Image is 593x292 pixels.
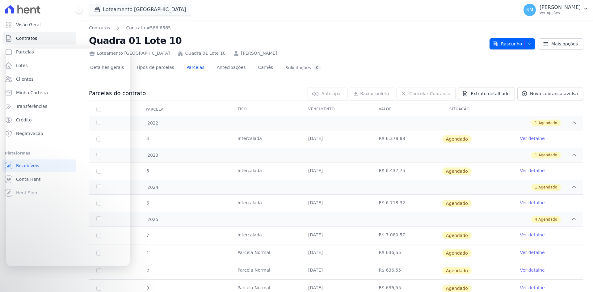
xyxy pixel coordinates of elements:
[126,25,171,31] a: Contrato #586f8565
[520,249,545,256] a: Ver detalhe
[442,200,472,207] span: Agendado
[540,4,581,11] p: [PERSON_NAME]
[442,285,472,292] span: Agendado
[535,120,537,126] span: 1
[2,59,76,72] a: Lotes
[551,41,578,47] span: Mais opções
[230,244,301,262] td: Parcela Normal
[2,19,76,31] a: Visão Geral
[535,217,537,222] span: 4
[301,195,372,212] td: [DATE]
[2,159,76,172] a: Recebíveis
[371,103,442,116] th: Valor
[230,262,301,279] td: Parcela Normal
[526,8,533,12] span: NM
[5,150,74,157] div: Plataformas
[371,195,442,212] td: R$ 6.718,32
[2,114,76,126] a: Crédito
[146,233,149,238] span: 7
[520,267,545,273] a: Ver detalhe
[284,60,322,76] a: Solicitações0
[301,227,372,244] td: [DATE]
[301,262,372,279] td: [DATE]
[520,232,545,238] a: Ver detalhe
[216,60,247,76] a: Antecipações
[492,38,522,49] span: Rascunho
[185,50,226,57] a: Quadra 01 Lote 10
[285,65,321,71] div: Solicitações
[442,167,472,175] span: Agendado
[471,91,510,97] span: Extrato detalhado
[301,244,372,262] td: [DATE]
[535,152,537,158] span: 1
[301,163,372,180] td: [DATE]
[89,25,110,31] a: Contratos
[2,32,76,44] a: Contratos
[2,46,76,58] a: Parcelas
[96,268,101,273] input: default
[146,268,149,273] span: 2
[442,135,472,143] span: Agendado
[442,249,472,257] span: Agendado
[538,217,557,222] span: Agendado
[520,167,545,174] a: Ver detalhe
[146,201,149,205] span: 6
[490,38,535,49] button: Rascunho
[540,11,581,15] p: Ver opções
[2,173,76,185] a: Conta Hent
[6,271,21,286] iframe: Intercom live chat
[517,87,583,100] a: Nova cobrança avulsa
[535,184,537,190] span: 1
[6,49,130,266] iframe: Intercom live chat
[230,130,301,148] td: Intercalada
[16,35,37,41] span: Contratos
[530,91,578,97] span: Nova cobrança avulsa
[16,22,41,28] span: Visão Geral
[538,184,557,190] span: Agendado
[371,227,442,244] td: R$ 7.080,57
[89,4,191,15] button: Loteamento [GEOGRAPHIC_DATA]
[89,25,485,31] nav: Breadcrumb
[257,60,274,76] a: Carnês
[313,65,321,71] div: 0
[138,103,171,116] div: Parcela
[241,50,277,57] a: [PERSON_NAME]
[89,25,171,31] nav: Breadcrumb
[89,34,485,48] h2: Quadra 01 Lote 10
[371,163,442,180] td: R$ 6.437,75
[2,127,76,140] a: Negativação
[442,232,472,239] span: Agendado
[230,103,301,116] th: Tipo
[185,60,206,76] a: Parcelas
[442,267,472,274] span: Agendado
[520,200,545,206] a: Ver detalhe
[458,87,515,100] a: Extrato detalhado
[539,38,583,49] a: Mais opções
[301,103,372,116] th: Vencimento
[146,136,149,141] span: 4
[538,152,557,158] span: Agendado
[146,168,149,173] span: 5
[146,286,149,290] span: 3
[520,135,545,142] a: Ver detalhe
[96,286,101,291] input: default
[519,1,593,19] button: NM [PERSON_NAME] Ver opções
[538,120,557,126] span: Agendado
[230,163,301,180] td: Intercalada
[2,73,76,85] a: Clientes
[301,130,372,148] td: [DATE]
[135,60,175,76] a: Tipos de parcelas
[442,103,513,116] th: Situação
[371,262,442,279] td: R$ 636,55
[2,100,76,112] a: Transferências
[230,195,301,212] td: Intercalada
[230,227,301,244] td: Intercalada
[2,87,76,99] a: Minha Carteira
[520,285,545,291] a: Ver detalhe
[371,130,442,148] td: R$ 6.378,88
[146,250,149,255] span: 1
[371,244,442,262] td: R$ 636,55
